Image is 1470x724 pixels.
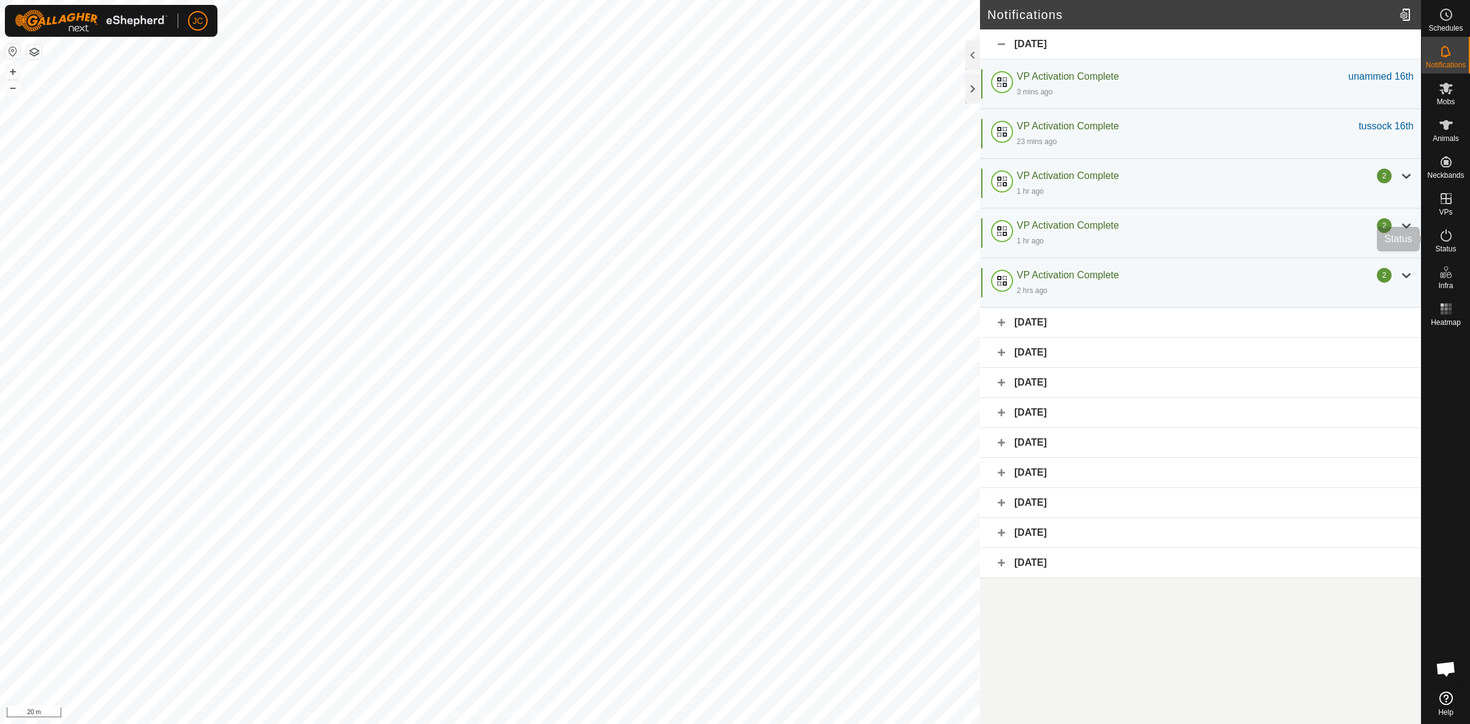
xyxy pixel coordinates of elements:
[1017,220,1119,231] span: VP Activation Complete
[1439,208,1452,216] span: VPs
[980,368,1421,398] div: [DATE]
[1377,218,1392,233] div: 2
[1017,136,1057,147] div: 23 mins ago
[980,308,1421,338] div: [DATE]
[1428,650,1464,687] div: Open chat
[1438,282,1453,289] span: Infra
[1435,245,1456,253] span: Status
[980,488,1421,518] div: [DATE]
[1017,285,1047,296] div: 2 hrs ago
[1438,709,1453,716] span: Help
[1348,69,1414,84] div: unammed 16th
[1017,121,1119,131] span: VP Activation Complete
[1422,687,1470,721] a: Help
[980,398,1421,428] div: [DATE]
[1017,86,1053,97] div: 3 mins ago
[980,458,1421,488] div: [DATE]
[1017,170,1119,181] span: VP Activation Complete
[192,15,203,28] span: JC
[442,708,488,719] a: Privacy Policy
[980,338,1421,368] div: [DATE]
[1377,169,1392,183] div: 2
[1427,172,1464,179] span: Neckbands
[980,428,1421,458] div: [DATE]
[1017,270,1119,280] span: VP Activation Complete
[502,708,538,719] a: Contact Us
[1437,98,1455,105] span: Mobs
[1426,61,1466,69] span: Notifications
[987,7,1395,22] h2: Notifications
[1017,186,1044,197] div: 1 hr ago
[980,518,1421,548] div: [DATE]
[1359,119,1414,134] div: tussock 16th
[1017,235,1044,246] div: 1 hr ago
[980,548,1421,578] div: [DATE]
[1017,71,1119,82] span: VP Activation Complete
[1431,319,1461,326] span: Heatmap
[1377,268,1392,283] div: 2
[1428,25,1463,32] span: Schedules
[6,80,20,95] button: –
[6,44,20,59] button: Reset Map
[980,29,1421,59] div: [DATE]
[27,45,42,59] button: Map Layers
[1433,135,1459,142] span: Animals
[15,10,168,32] img: Gallagher Logo
[6,64,20,79] button: +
